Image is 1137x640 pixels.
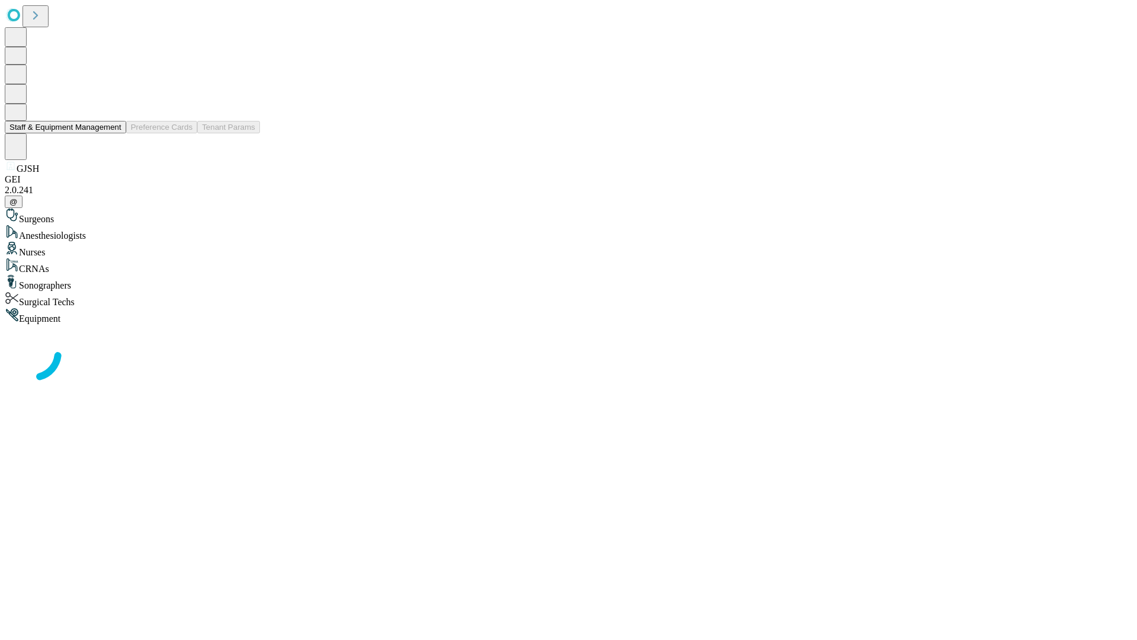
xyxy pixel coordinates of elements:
[5,208,1132,225] div: Surgeons
[5,174,1132,185] div: GEI
[5,225,1132,241] div: Anesthesiologists
[5,185,1132,196] div: 2.0.241
[5,241,1132,258] div: Nurses
[5,258,1132,274] div: CRNAs
[5,121,126,133] button: Staff & Equipment Management
[5,274,1132,291] div: Sonographers
[197,121,260,133] button: Tenant Params
[126,121,197,133] button: Preference Cards
[9,197,18,206] span: @
[5,308,1132,324] div: Equipment
[5,291,1132,308] div: Surgical Techs
[17,164,39,174] span: GJSH
[5,196,23,208] button: @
